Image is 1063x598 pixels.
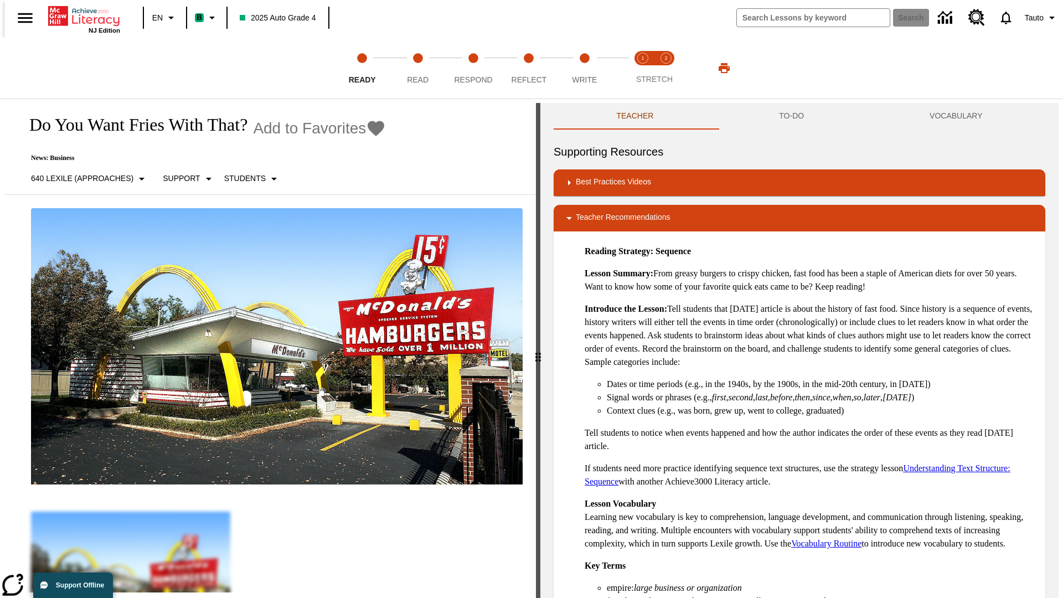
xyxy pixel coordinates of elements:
[607,391,1036,404] li: Signal words or phrases (e.g., , , , , , , , , , )
[791,539,861,548] a: Vocabulary Routine
[883,393,911,402] em: [DATE]
[554,143,1045,161] h6: Supporting Resources
[224,173,266,184] p: Students
[31,208,523,485] img: One of the first McDonald's stores, with the iconic red sign and golden arches.
[737,9,890,27] input: search field
[554,103,716,130] button: Teacher
[864,393,880,402] em: later
[152,12,163,24] span: EN
[585,463,1010,486] a: Understanding Text Structure: Sequence
[650,38,682,99] button: Stretch Respond step 2 of 2
[833,393,852,402] em: when
[641,55,644,61] text: 1
[656,246,691,256] strong: Sequence
[634,583,742,592] em: large business or organization
[712,393,726,402] em: first
[48,4,120,34] div: Home
[585,497,1036,550] p: Learning new vocabulary is key to comprehension, language development, and communication through ...
[992,3,1020,32] a: Notifications
[585,269,653,278] strong: Lesson Summary:
[147,8,183,28] button: Language: EN, Select a language
[585,302,1036,369] p: Tell students that [DATE] article is about the history of fast food. Since history is a sequence ...
[812,393,830,402] em: since
[330,38,394,99] button: Ready step 1 of 5
[585,561,626,570] strong: Key Terms
[729,393,753,402] em: second
[627,38,659,99] button: Stretch Read step 1 of 2
[253,120,366,137] span: Add to Favorites
[497,38,561,99] button: Reflect step 4 of 5
[585,462,1036,488] p: If students need more practice identifying sequence text structures, use the strategy lesson with...
[56,581,104,589] span: Support Offline
[553,38,617,99] button: Write step 5 of 5
[9,2,42,34] button: Open side menu
[716,103,867,130] button: TO-DO
[536,103,540,598] div: Press Enter or Spacebar and then press right and left arrow keys to move the slider
[755,393,768,402] em: last
[585,246,653,256] strong: Reading Strategy:
[349,75,376,84] span: Ready
[585,499,656,508] strong: Lesson Vocabulary
[4,103,536,592] div: reading
[576,212,670,225] p: Teacher Recommendations
[585,304,667,313] strong: Introduce the Lesson:
[385,38,450,99] button: Read step 2 of 5
[636,75,673,84] span: STRETCH
[576,176,651,189] p: Best Practices Videos
[664,55,667,61] text: 2
[554,205,1045,231] div: Teacher Recommendations
[585,267,1036,293] p: From greasy burgers to crispy chicken, fast food has been a staple of American diets for over 50 ...
[554,169,1045,196] div: Best Practices Videos
[585,426,1036,453] p: Tell students to notice when events happened and how the author indicates the order of these even...
[770,393,792,402] em: before
[27,169,153,189] button: Select Lexile, 640 Lexile (Approaches)
[540,103,1059,598] div: activity
[220,169,285,189] button: Select Student
[158,169,219,189] button: Scaffolds, Support
[190,8,223,28] button: Boost Class color is mint green. Change class color
[1025,12,1044,24] span: Tauto
[572,75,597,84] span: Write
[454,75,492,84] span: Respond
[18,154,386,162] p: News: Business
[706,58,742,78] button: Print
[607,378,1036,391] li: Dates or time periods (e.g., in the 1940s, by the 1900s, in the mid-20th century, in [DATE])
[794,393,810,402] em: then
[253,118,386,138] button: Add to Favorites - Do You Want Fries With That?
[512,75,547,84] span: Reflect
[931,3,962,33] a: Data Center
[89,27,120,34] span: NJ Edition
[607,581,1036,595] li: empire:
[554,103,1045,130] div: Instructional Panel Tabs
[854,393,861,402] em: so
[1020,8,1063,28] button: Profile/Settings
[441,38,505,99] button: Respond step 3 of 5
[163,173,200,184] p: Support
[407,75,429,84] span: Read
[867,103,1045,130] button: VOCABULARY
[962,3,992,33] a: Resource Center, Will open in new tab
[33,573,113,598] button: Support Offline
[31,173,133,184] p: 640 Lexile (Approaches)
[240,12,316,24] span: 2025 Auto Grade 4
[18,115,247,135] h1: Do You Want Fries With That?
[607,404,1036,417] li: Context clues (e.g., was born, grew up, went to college, graduated)
[197,11,202,24] span: B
